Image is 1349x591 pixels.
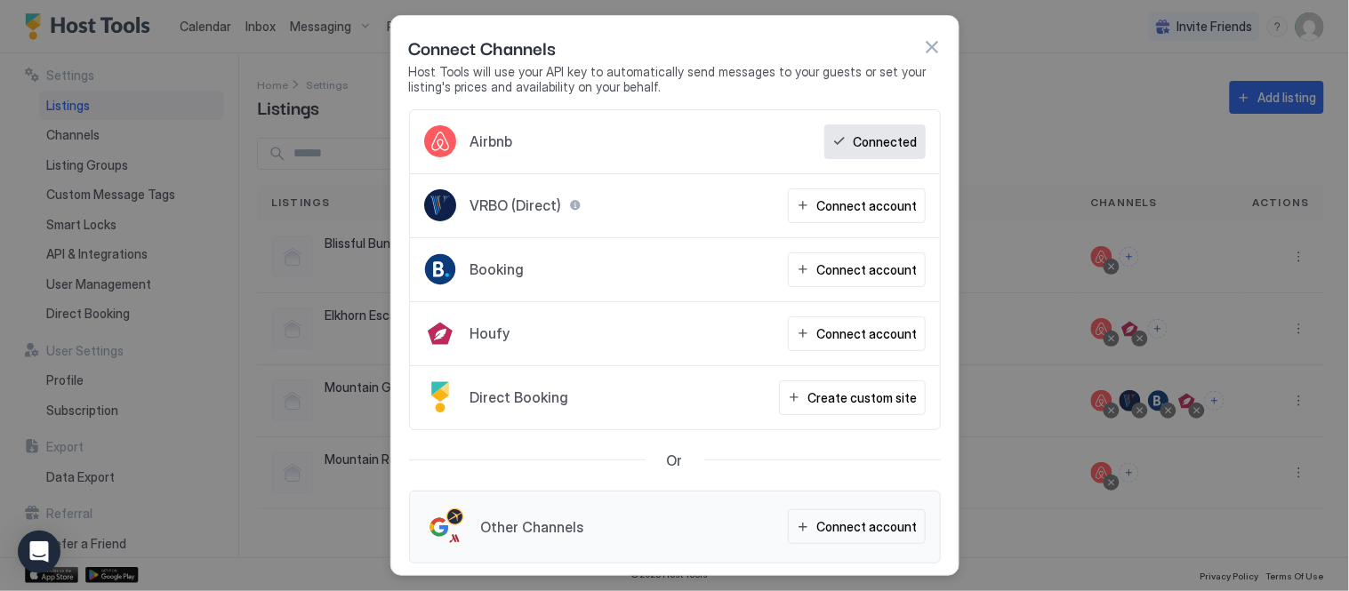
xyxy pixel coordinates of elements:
button: Connect account [788,252,926,287]
button: Connect account [788,509,926,544]
div: Connect account [817,324,918,343]
span: Or [667,451,683,469]
span: Host Tools will use your API key to automatically send messages to your guests or set your listin... [409,64,941,95]
div: Connect account [817,517,918,536]
span: VRBO (Direct) [470,196,562,214]
div: Create custom site [808,388,918,407]
div: Connect account [817,196,918,215]
span: Airbnb [470,132,513,150]
span: Booking [470,260,525,278]
button: Connected [824,124,926,159]
span: Direct Booking [470,388,569,406]
button: Connect account [788,316,926,351]
div: Connected [854,132,918,151]
button: Create custom site [779,380,926,415]
button: Connect account [788,188,926,223]
span: Houfy [470,324,510,342]
span: Connect Channels [409,34,557,60]
div: Open Intercom Messenger [18,531,60,573]
span: Other Channels [481,518,584,536]
div: Connect account [817,260,918,279]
